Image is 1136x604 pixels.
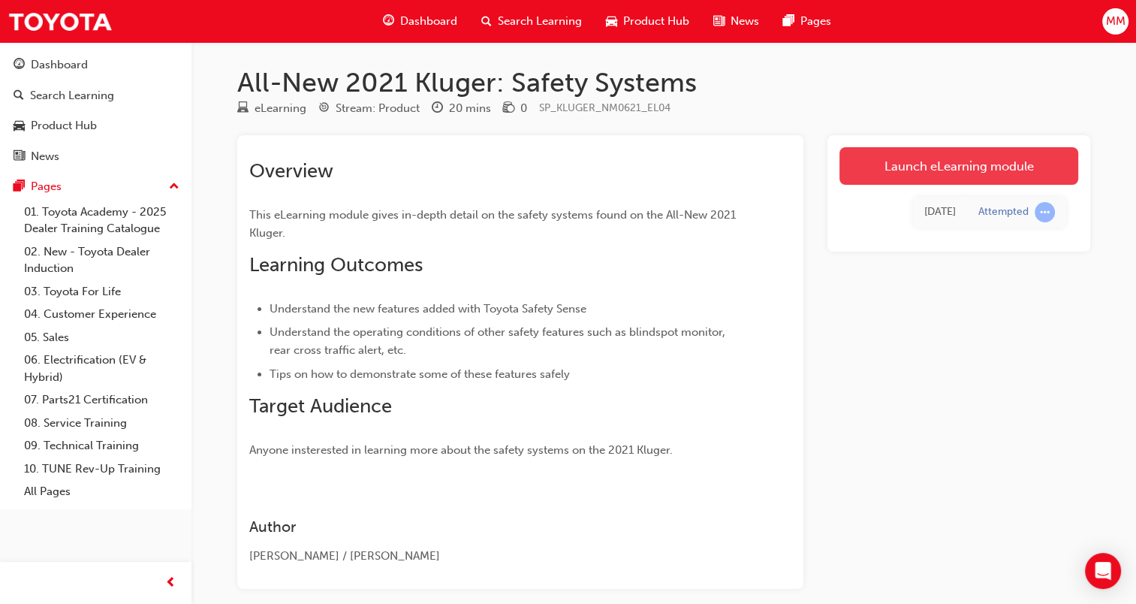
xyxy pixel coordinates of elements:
div: Stream [318,99,420,118]
div: News [31,148,59,165]
span: pages-icon [14,180,25,194]
span: Learning resource code [539,101,670,114]
div: Pages [31,178,62,195]
a: All Pages [18,480,185,503]
h1: All-New 2021 Kluger: Safety Systems [237,66,1090,99]
span: Search Learning [498,13,582,30]
div: 0 [520,100,527,117]
a: guage-iconDashboard [371,6,469,37]
span: prev-icon [165,574,176,593]
a: Product Hub [6,112,185,140]
a: search-iconSearch Learning [469,6,594,37]
span: Understand the new features added with Toyota Safety Sense [270,302,586,316]
span: news-icon [14,150,25,164]
div: Duration [432,99,491,118]
a: 10. TUNE Rev-Up Training [18,458,185,481]
span: guage-icon [14,59,25,72]
span: car-icon [14,119,25,133]
span: up-icon [169,177,179,197]
span: money-icon [503,102,514,116]
a: pages-iconPages [771,6,843,37]
a: news-iconNews [701,6,771,37]
span: Tips on how to demonstrate some of these features safely [270,367,570,381]
div: [PERSON_NAME] / [PERSON_NAME] [249,548,737,565]
div: Price [503,99,527,118]
div: 20 mins [449,100,491,117]
a: 03. Toyota For Life [18,280,185,304]
a: 04. Customer Experience [18,303,185,326]
div: Product Hub [31,117,97,134]
a: 02. New - Toyota Dealer Induction [18,240,185,280]
a: 07. Parts21 Certification [18,388,185,412]
span: News [731,13,759,30]
span: target-icon [318,102,330,116]
span: clock-icon [432,102,443,116]
a: 06. Electrification (EV & Hybrid) [18,349,185,388]
span: This eLearning module gives in-depth detail on the safety systems found on the All-New 2021 Kluger. [249,208,739,240]
a: News [6,143,185,171]
div: eLearning [255,100,306,117]
span: pages-icon [783,12,794,31]
div: Open Intercom Messenger [1085,553,1121,589]
span: Pages [800,13,831,30]
button: Pages [6,173,185,201]
div: Type [237,99,306,118]
a: Search Learning [6,82,185,110]
span: learningRecordVerb_ATTEMPT-icon [1035,202,1055,222]
span: guage-icon [383,12,394,31]
span: news-icon [713,12,725,31]
h3: Author [249,518,737,536]
span: Anyone insterested in learning more about the safety systems on the 2021 Kluger. [249,443,673,457]
a: 08. Service Training [18,412,185,435]
a: Dashboard [6,51,185,79]
img: Trak [8,5,113,38]
span: Product Hub [623,13,689,30]
a: 05. Sales [18,326,185,349]
a: 09. Technical Training [18,434,185,458]
span: car-icon [606,12,617,31]
span: Dashboard [400,13,457,30]
span: Learning Outcomes [249,253,423,276]
div: Fri Jul 04 2025 09:37:07 GMT+0930 (Australian Central Standard Time) [924,204,956,221]
a: Launch eLearning module [839,147,1078,185]
div: Stream: Product [336,100,420,117]
span: Overview [249,159,333,183]
button: MM [1102,8,1128,35]
span: Understand the operating conditions of other safety features such as blindspot monitor, rear cros... [270,325,728,357]
span: Target Audience [249,394,392,418]
a: car-iconProduct Hub [594,6,701,37]
div: Search Learning [30,87,114,104]
div: Attempted [978,205,1029,219]
span: search-icon [481,12,492,31]
span: MM [1105,13,1125,30]
a: 01. Toyota Academy - 2025 Dealer Training Catalogue [18,201,185,240]
span: learningResourceType_ELEARNING-icon [237,102,249,116]
div: Dashboard [31,56,88,74]
button: DashboardSearch LearningProduct HubNews [6,48,185,173]
span: search-icon [14,89,24,103]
